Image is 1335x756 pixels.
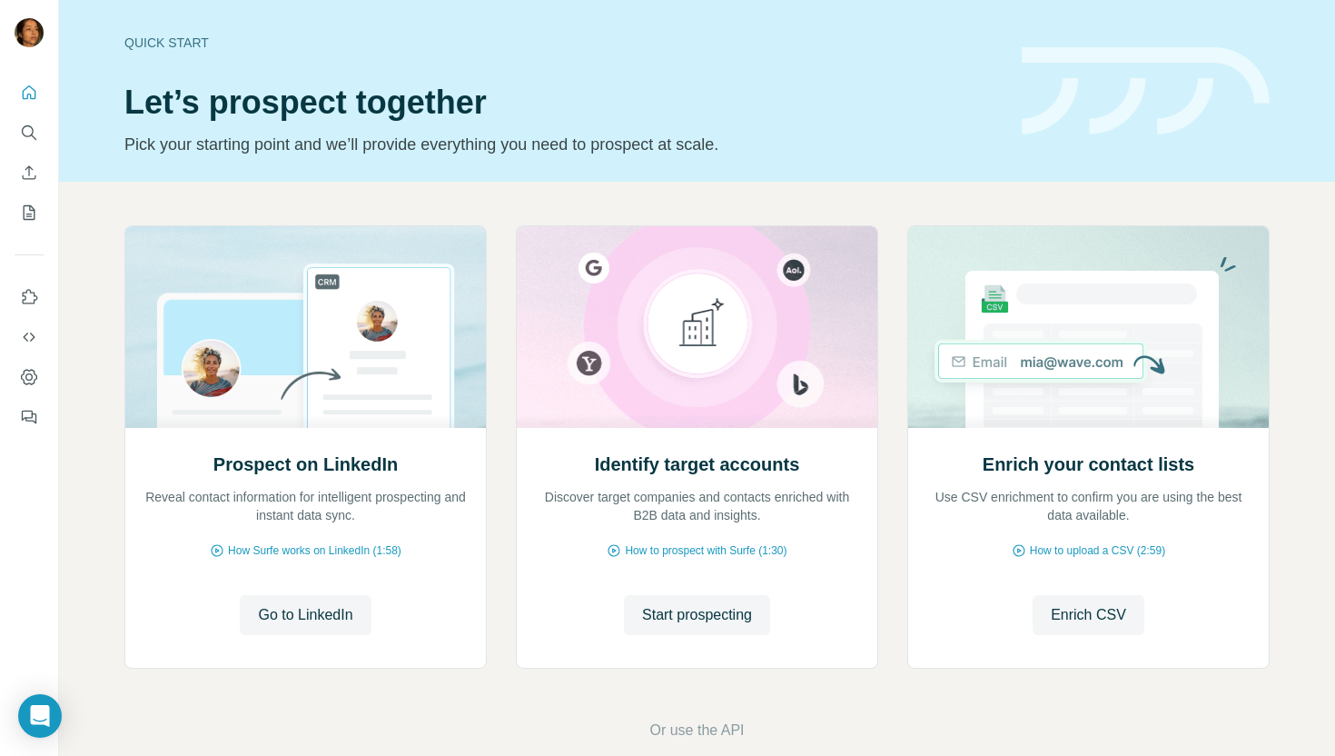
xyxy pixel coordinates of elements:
[258,604,352,626] span: Go to LinkedIn
[15,321,44,353] button: Use Surfe API
[15,361,44,393] button: Dashboard
[595,452,800,477] h2: Identify target accounts
[18,694,62,738] div: Open Intercom Messenger
[15,76,44,109] button: Quick start
[15,116,44,149] button: Search
[642,604,752,626] span: Start prospecting
[926,488,1251,524] p: Use CSV enrichment to confirm you are using the best data available.
[15,196,44,229] button: My lists
[124,226,487,428] img: Prospect on LinkedIn
[983,452,1194,477] h2: Enrich your contact lists
[143,488,468,524] p: Reveal contact information for intelligent prospecting and instant data sync.
[516,226,878,428] img: Identify target accounts
[624,595,770,635] button: Start prospecting
[15,401,44,433] button: Feedback
[213,452,398,477] h2: Prospect on LinkedIn
[124,85,1000,121] h1: Let’s prospect together
[15,156,44,189] button: Enrich CSV
[625,542,786,559] span: How to prospect with Surfe (1:30)
[228,542,401,559] span: How Surfe works on LinkedIn (1:58)
[907,226,1270,428] img: Enrich your contact lists
[124,132,1000,157] p: Pick your starting point and we’ll provide everything you need to prospect at scale.
[1022,47,1270,135] img: banner
[649,720,744,741] button: Or use the API
[15,281,44,313] button: Use Surfe on LinkedIn
[240,595,371,635] button: Go to LinkedIn
[535,488,859,524] p: Discover target companies and contacts enriched with B2B data and insights.
[15,18,44,47] img: Avatar
[1051,604,1126,626] span: Enrich CSV
[1033,595,1144,635] button: Enrich CSV
[124,34,1000,52] div: Quick start
[1030,542,1165,559] span: How to upload a CSV (2:59)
